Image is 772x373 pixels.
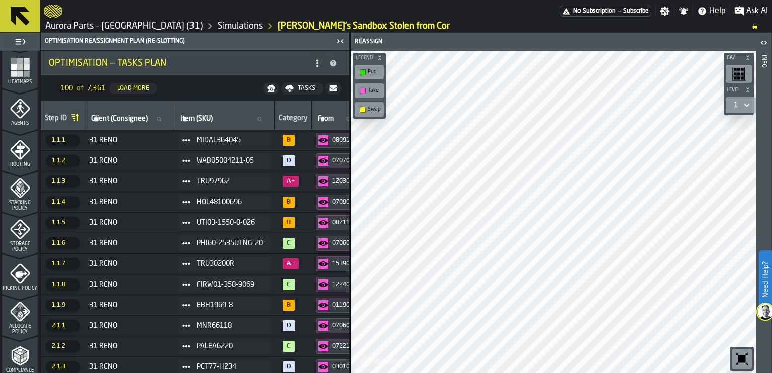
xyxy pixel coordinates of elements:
[316,236,360,251] button: button-070602A
[41,33,349,50] header: Optimisation Reassignment plan (Re-Slotting)
[332,363,357,370] div: 030106B
[332,302,357,309] div: 011904E
[332,199,357,206] div: 070905G
[46,217,80,229] span: 1.1.5
[197,239,263,247] span: PHI60-2535UTNG-20
[197,198,263,206] span: HOL48100696
[318,115,334,123] span: label
[734,351,750,367] svg: Reset zoom and position
[46,258,80,270] span: 1.1.7
[218,21,263,32] a: link-to-/wh/i/aa2e4adb-2cd5-4688-aa4a-ec82bcf75d46
[725,55,743,61] span: Bay
[656,6,674,16] label: button-toggle-Settings
[368,87,381,94] div: Take
[46,340,80,352] span: 2.1.2
[46,320,80,332] span: 2.1.1
[757,35,771,53] label: button-toggle-Open
[316,113,359,126] input: label
[746,5,768,17] span: Ask AI
[2,295,38,335] li: menu Allocate Policy
[283,279,295,290] span: 96%
[730,99,752,111] div: DropdownMenuValue-1
[197,281,263,289] span: FIRW01-358-9069
[332,219,357,226] div: 082111I
[332,178,357,185] div: 120302B
[180,115,213,123] span: label
[353,100,386,119] div: button-toolbar-undefined
[46,299,80,311] span: 1.1.9
[760,53,767,370] div: Info
[77,84,83,92] span: of
[44,20,768,32] nav: Breadcrumb
[560,6,651,17] div: Menu Subscription
[89,363,170,371] span: 31 RENO
[357,104,382,115] div: Swap
[89,322,170,330] span: 31 RENO
[283,341,295,352] span: 99%
[197,322,263,330] span: MNR66118
[332,281,357,288] div: 122403A
[353,38,554,45] div: Reassign
[623,8,649,15] span: Subscribe
[44,2,62,20] a: logo-header
[316,318,360,333] button: button-070609H
[281,82,323,95] button: button-Tasks
[89,301,170,309] span: 31 RENO
[45,114,67,124] div: Step ID
[283,155,295,166] span: N/A
[2,48,38,88] li: menu Heatmaps
[333,35,347,47] label: button-toggle-Close me
[353,81,386,100] div: button-toolbar-undefined
[46,175,80,188] span: 1.1.3
[316,277,360,292] button: button-122403A
[2,324,38,335] span: Allocate Policy
[353,53,386,63] button: button-
[109,83,157,94] button: button-Load More
[87,84,105,92] span: 7,361
[283,217,295,228] span: 90%
[89,260,170,268] span: 31 RENO
[61,84,73,92] span: 100
[724,85,754,95] button: button-
[709,5,726,17] span: Help
[89,219,170,227] span: 31 RENO
[283,135,295,146] span: 93%
[2,241,38,252] span: Storage Policy
[283,300,295,311] span: 92%
[357,67,382,77] div: Put
[89,239,170,247] span: 31 RENO
[263,82,279,95] button: button-
[354,55,375,61] span: Legend
[113,85,153,92] div: Load More
[573,8,616,15] span: No Subscription
[2,89,38,129] li: menu Agents
[316,153,360,168] button: button-070707D
[756,33,771,373] header: Info
[2,254,38,294] li: menu Picking Policy
[49,58,309,69] div: Optimisation — Tasks Plan
[368,69,381,75] div: Put
[89,342,170,350] span: 31 RENO
[332,240,357,247] div: 070602A
[283,176,299,187] span: 45%
[316,215,360,230] button: button-082111I
[316,256,360,271] button: button-153907A
[283,361,295,372] span: N/A
[197,260,263,268] span: TRU30200R
[89,113,170,126] input: label
[725,87,743,93] span: Level
[325,82,341,95] button: button-
[316,195,360,210] button: button-070905G
[353,351,410,371] a: logo-header
[283,258,299,269] span: 18%
[279,114,307,124] div: Category
[89,198,170,206] span: 31 RENO
[197,177,263,185] span: TRU97962
[316,174,360,189] button: button-120302B
[316,298,360,313] button: button-011904E
[368,106,381,113] div: Swap
[734,101,738,109] div: DropdownMenuValue-1
[197,363,263,371] span: PCT77-H234
[351,33,756,51] header: Reassign
[332,157,357,164] div: 070707D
